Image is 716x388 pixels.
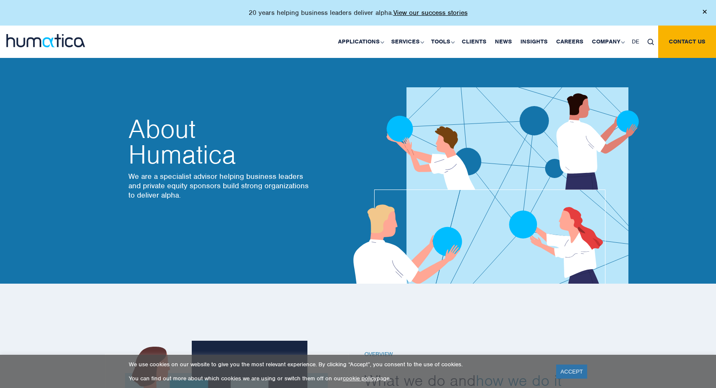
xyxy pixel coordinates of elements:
a: Contact us [658,26,716,58]
a: Company [588,26,628,58]
a: DE [628,26,643,58]
a: View our success stories [393,9,468,17]
a: News [491,26,516,58]
a: Insights [516,26,552,58]
a: Clients [457,26,491,58]
span: DE [632,38,639,45]
a: ACCEPT [556,365,587,379]
a: Tools [427,26,457,58]
h2: Humatica [128,116,311,167]
h6: Overview [364,351,594,358]
a: Applications [334,26,387,58]
a: Careers [552,26,588,58]
p: We use cookies on our website to give you the most relevant experience. By clicking “Accept”, you... [129,361,546,368]
a: Services [387,26,427,58]
img: logo [6,34,85,47]
a: cookie policy [343,375,377,382]
img: about_banner1 [328,38,662,284]
span: About [128,116,311,142]
img: search_icon [648,39,654,45]
p: We are a specialist advisor helping business leaders and private equity sponsors build strong org... [128,172,311,200]
p: You can find out more about which cookies we are using or switch them off on our page. [129,375,546,382]
p: 20 years helping business leaders deliver alpha. [249,9,468,17]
